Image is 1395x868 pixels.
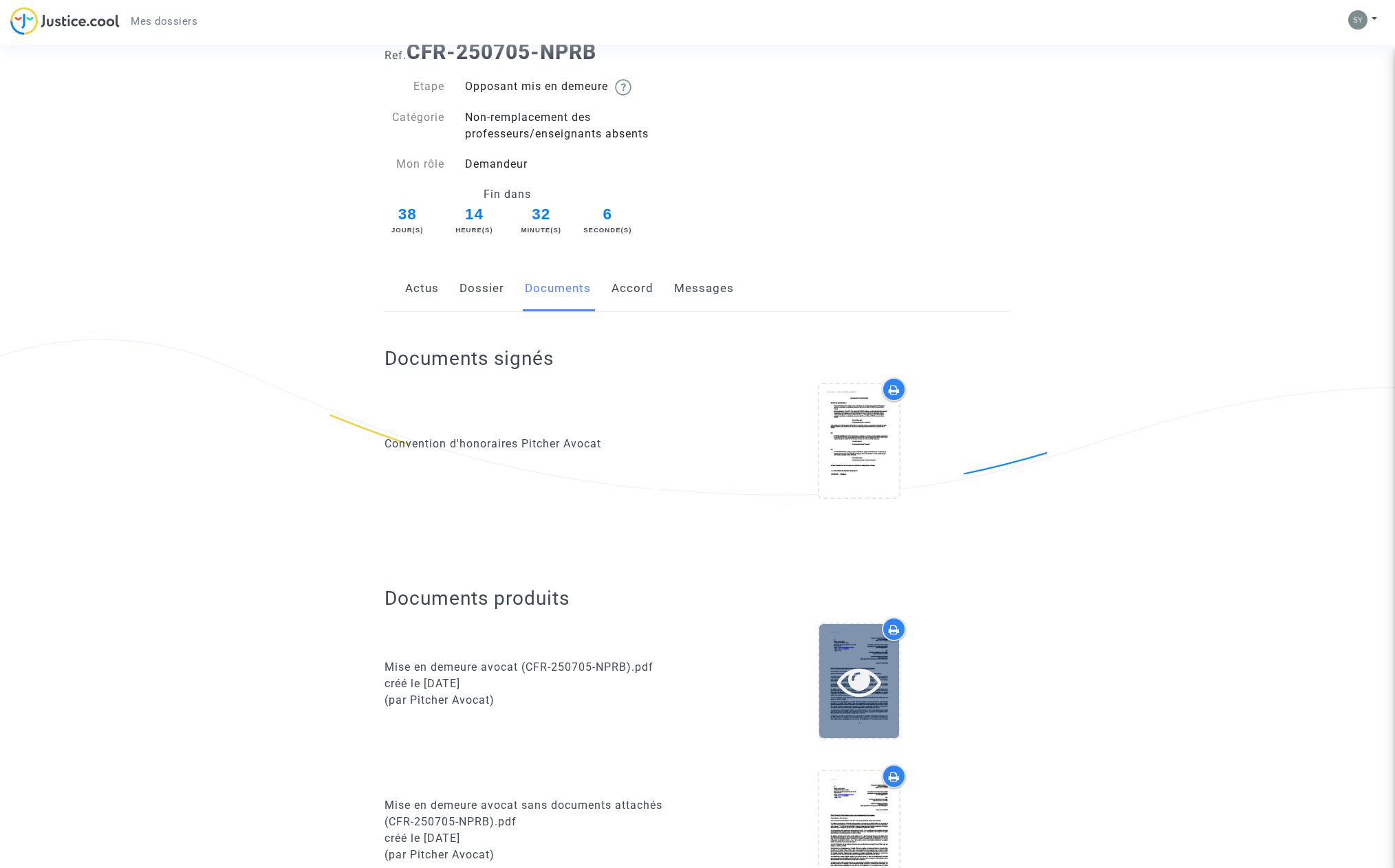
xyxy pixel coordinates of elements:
[450,203,499,226] span: 14
[385,586,1011,610] h2: Documents produits
[450,225,499,235] div: Heure(s)
[459,266,504,311] a: Dossier
[525,266,591,311] a: Documents
[385,692,688,709] div: (par Pitcher Avocat)
[385,830,688,847] div: créé le [DATE]
[674,266,734,311] a: Messages
[455,78,697,96] div: Opposant mis en demeure
[385,49,407,62] span: Ref.
[612,266,653,311] a: Accord
[374,109,455,142] div: Catégorie
[374,186,641,203] div: Fin dans
[517,203,566,226] span: 32
[385,797,688,830] div: Mise en demeure avocat sans documents attachés (CFR-250705-NPRB).pdf
[407,40,596,64] b: CFR-250705-NPRB
[131,15,197,27] span: Mes dossiers
[615,79,631,96] img: help.svg
[385,659,688,676] div: Mise en demeure avocat (CFR-250705-NPRB).pdf
[382,203,432,226] span: 38
[385,436,688,452] div: Convention d'honoraires Pitcher Avocat
[385,676,688,692] div: créé le [DATE]
[120,11,208,32] a: Mes dossiers
[385,346,554,370] h2: Documents signés
[1348,10,1367,30] img: 7ef51e48607ee2c3313b5a5df0f1d247
[455,109,697,142] div: Non-remplacement des professeurs/enseignants absents
[10,7,120,35] img: jc-logo.svg
[382,225,432,235] div: Jour(s)
[455,156,697,173] div: Demandeur
[583,225,631,235] div: Seconde(s)
[374,78,455,96] div: Etape
[517,225,566,235] div: Minute(s)
[405,266,439,311] a: Actus
[385,847,688,863] div: (par Pitcher Avocat)
[374,156,455,173] div: Mon rôle
[587,203,627,226] span: 6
